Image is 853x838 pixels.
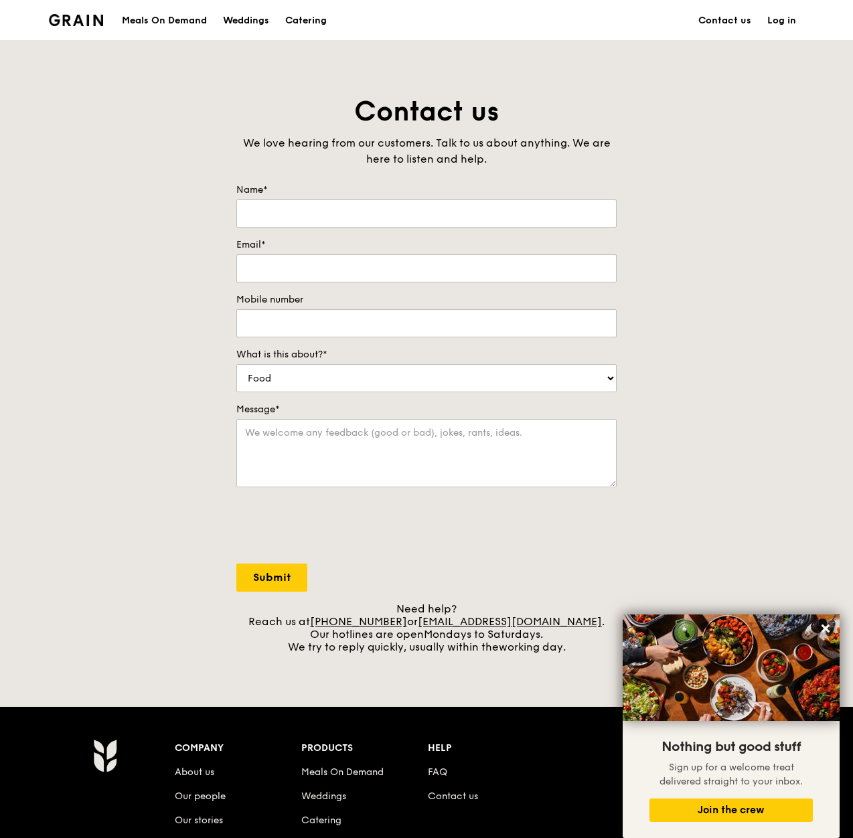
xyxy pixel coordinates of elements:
[690,1,759,41] a: Contact us
[499,641,566,653] span: working day.
[175,815,223,826] a: Our stories
[662,739,801,755] span: Nothing but good stuff
[301,739,428,758] div: Products
[418,615,602,628] a: [EMAIL_ADDRESS][DOMAIN_NAME]
[215,1,277,41] a: Weddings
[660,762,803,787] span: Sign up for a welcome treat delivered straight to your inbox.
[175,766,214,778] a: About us
[301,766,384,778] a: Meals On Demand
[122,1,207,41] div: Meals On Demand
[424,628,543,641] span: Mondays to Saturdays.
[301,815,341,826] a: Catering
[301,790,346,802] a: Weddings
[175,739,301,758] div: Company
[175,790,226,802] a: Our people
[815,618,836,639] button: Close
[428,790,478,802] a: Contact us
[49,14,103,26] img: Grain
[236,348,617,361] label: What is this about?*
[277,1,335,41] a: Catering
[759,1,804,41] a: Log in
[285,1,327,41] div: Catering
[236,564,307,592] input: Submit
[236,183,617,197] label: Name*
[236,94,617,130] h1: Contact us
[236,501,440,553] iframe: reCAPTCHA
[310,615,407,628] a: [PHONE_NUMBER]
[236,602,617,653] div: Need help? Reach us at or . Our hotlines are open We try to reply quickly, usually within the
[428,766,447,778] a: FAQ
[649,799,813,822] button: Join the crew
[236,135,617,167] div: We love hearing from our customers. Talk to us about anything. We are here to listen and help.
[236,403,617,416] label: Message*
[236,238,617,252] label: Email*
[236,293,617,307] label: Mobile number
[623,614,840,721] img: DSC07876-Edit02-Large.jpeg
[223,1,269,41] div: Weddings
[428,739,554,758] div: Help
[93,739,117,772] img: Grain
